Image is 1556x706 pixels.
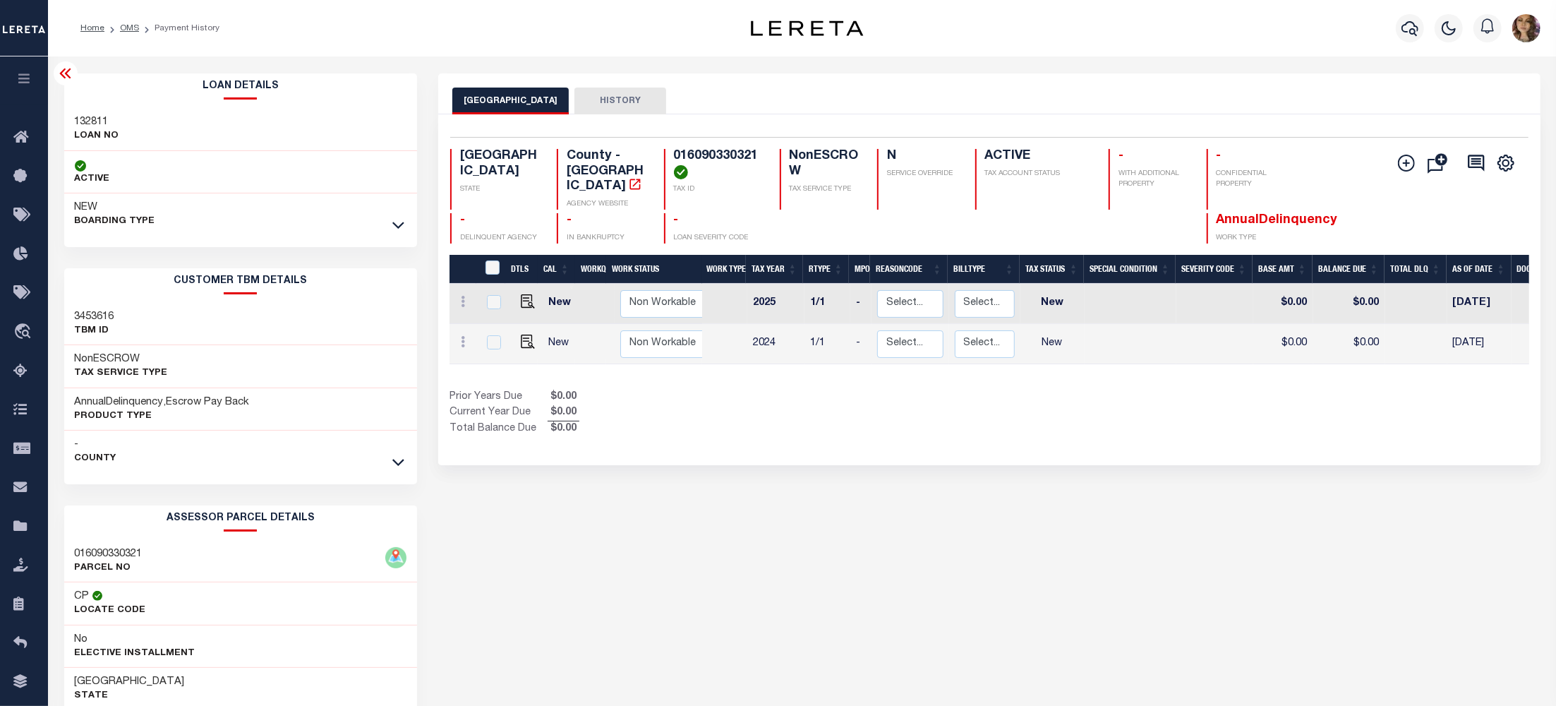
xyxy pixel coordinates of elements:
th: Docs [1512,255,1536,284]
th: Tax Status: activate to sort column ascending [1020,255,1084,284]
h3: NEW [75,201,155,215]
td: - [850,324,872,364]
h3: No [75,633,88,647]
span: $0.00 [548,390,579,405]
td: [DATE] [1447,284,1512,324]
h3: NonESCROW [75,352,168,366]
p: TAX ID [674,184,763,195]
td: New [543,284,582,324]
p: TAX SERVICE TYPE [790,184,861,195]
td: 2025 [747,284,804,324]
th: Work Type [701,255,746,284]
p: Product Type [75,409,250,424]
p: LOAN SEVERITY CODE [674,233,763,244]
th: ReasonCode: activate to sort column ascending [870,255,948,284]
p: SERVICE OVERRIDE [887,169,958,179]
button: HISTORY [574,88,666,114]
h4: NonESCROW [790,149,861,179]
p: WORK TYPE [1217,233,1296,244]
th: Work Status [606,255,702,284]
th: RType: activate to sort column ascending [803,255,849,284]
h2: Loan Details [64,73,418,100]
img: logo-dark.svg [751,20,864,36]
i: travel_explore [13,323,36,342]
span: - [1217,150,1222,162]
h3: 016090330321 [75,547,143,561]
p: TBM ID [75,324,114,338]
h4: N [887,149,958,164]
h2: ASSESSOR PARCEL DETAILS [64,505,418,532]
button: [GEOGRAPHIC_DATA] [452,88,569,114]
p: TAX ACCOUNT STATUS [985,169,1092,179]
td: Current Year Due [450,405,548,421]
th: Balance Due: activate to sort column ascending [1313,255,1385,284]
td: - [850,284,872,324]
td: 1/1 [804,324,850,364]
td: $0.00 [1253,324,1313,364]
a: Home [80,24,104,32]
th: &nbsp; [476,255,505,284]
th: &nbsp;&nbsp;&nbsp;&nbsp;&nbsp;&nbsp;&nbsp;&nbsp;&nbsp;&nbsp; [450,255,476,284]
h3: 3453616 [75,310,114,324]
h4: [GEOGRAPHIC_DATA] [460,149,540,179]
p: Locate Code [75,604,146,618]
p: CONFIDENTIAL PROPERTY [1217,169,1296,190]
td: $0.00 [1313,324,1385,364]
h2: CUSTOMER TBM DETAILS [64,268,418,294]
h4: County - [GEOGRAPHIC_DATA] [567,149,646,195]
h3: 132811 [75,115,119,129]
span: AnnualDelinquency [1217,214,1338,227]
th: Base Amt: activate to sort column ascending [1253,255,1313,284]
p: IN BANKRUPTCY [567,233,646,244]
td: [DATE] [1447,324,1512,364]
p: STATE [460,184,540,195]
th: CAL: activate to sort column ascending [538,255,575,284]
p: County [75,452,116,466]
td: $0.00 [1253,284,1313,324]
li: Payment History [139,22,219,35]
p: Tax Service Type [75,366,168,381]
p: Elective Installment [75,647,195,661]
h3: AnnualDelinquency,Escrow Pay Back [75,395,250,409]
p: DELINQUENT AGENCY [460,233,540,244]
th: WorkQ [575,255,606,284]
td: New [543,324,582,364]
p: AGENCY WEBSITE [567,199,646,210]
th: BillType: activate to sort column ascending [948,255,1020,284]
p: WITH ADDITIONAL PROPERTY [1118,169,1190,190]
span: - [1118,150,1123,162]
td: $0.00 [1313,284,1385,324]
span: - [460,214,465,227]
th: Tax Year: activate to sort column ascending [746,255,803,284]
span: $0.00 [548,405,579,421]
p: ACTIVE [75,172,110,186]
p: PARCEL NO [75,561,143,575]
p: State [75,689,185,703]
th: Severity Code: activate to sort column ascending [1176,255,1253,284]
span: - [567,214,572,227]
td: 2024 [747,324,804,364]
th: Special Condition: activate to sort column ascending [1084,255,1176,284]
th: Total DLQ: activate to sort column ascending [1385,255,1447,284]
th: MPO [849,255,870,284]
h3: - [75,438,116,452]
span: $0.00 [548,421,579,437]
th: DTLS [505,255,538,284]
span: - [674,214,679,227]
h4: ACTIVE [985,149,1092,164]
td: New [1020,284,1085,324]
a: OMS [120,24,139,32]
td: 1/1 [804,284,850,324]
h3: CP [75,590,90,604]
h4: 016090330321 [674,149,763,179]
td: New [1020,324,1085,364]
td: Total Balance Due [450,421,548,436]
p: LOAN NO [75,129,119,143]
p: BOARDING TYPE [75,215,155,229]
h3: [GEOGRAPHIC_DATA] [75,675,185,689]
th: As of Date: activate to sort column ascending [1447,255,1512,284]
td: Prior Years Due [450,390,548,405]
